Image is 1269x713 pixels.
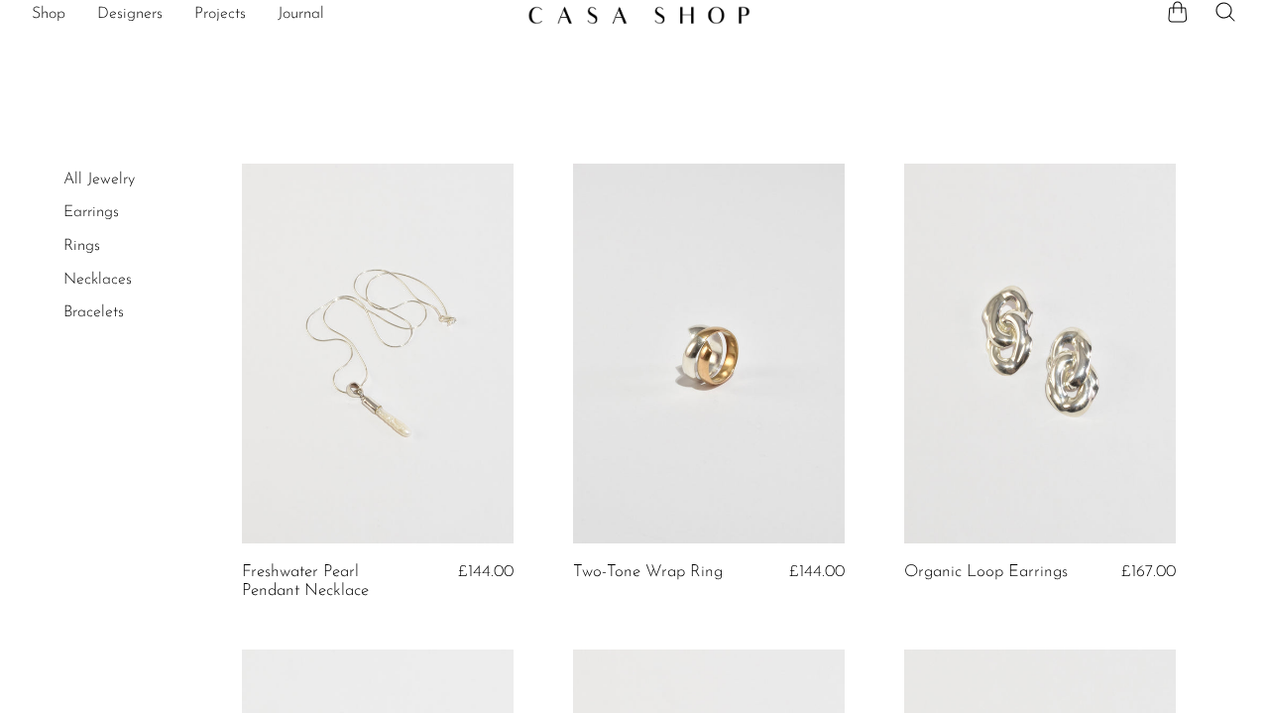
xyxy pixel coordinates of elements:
a: Journal [278,2,324,28]
a: Bracelets [63,304,124,320]
a: All Jewelry [63,172,135,187]
a: Earrings [63,204,119,220]
a: Organic Loop Earrings [904,563,1068,581]
span: £144.00 [789,563,845,580]
a: Necklaces [63,272,132,288]
a: Freshwater Pearl Pendant Necklace [242,563,420,600]
a: Rings [63,238,100,254]
span: £167.00 [1121,563,1176,580]
span: £144.00 [458,563,514,580]
a: Two-Tone Wrap Ring [573,563,723,581]
a: Projects [194,2,246,28]
a: Designers [97,2,163,28]
a: Shop [32,2,65,28]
